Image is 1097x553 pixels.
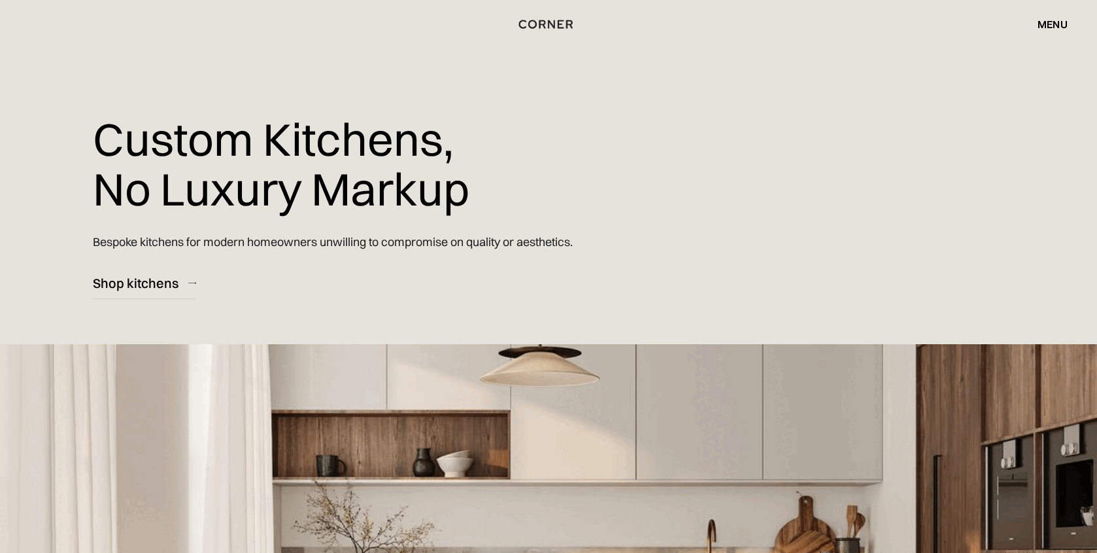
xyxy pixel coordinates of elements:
a: Shop kitchens [93,267,196,299]
h1: Custom Kitchens, No Luxury Markup [93,105,469,223]
p: Bespoke kitchens for modern homeowners unwilling to compromise on quality or aesthetics. [93,223,573,260]
div: Shop kitchens [93,274,178,292]
div: menu [1024,13,1068,35]
div: menu [1038,19,1068,29]
a: home [507,16,590,33]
